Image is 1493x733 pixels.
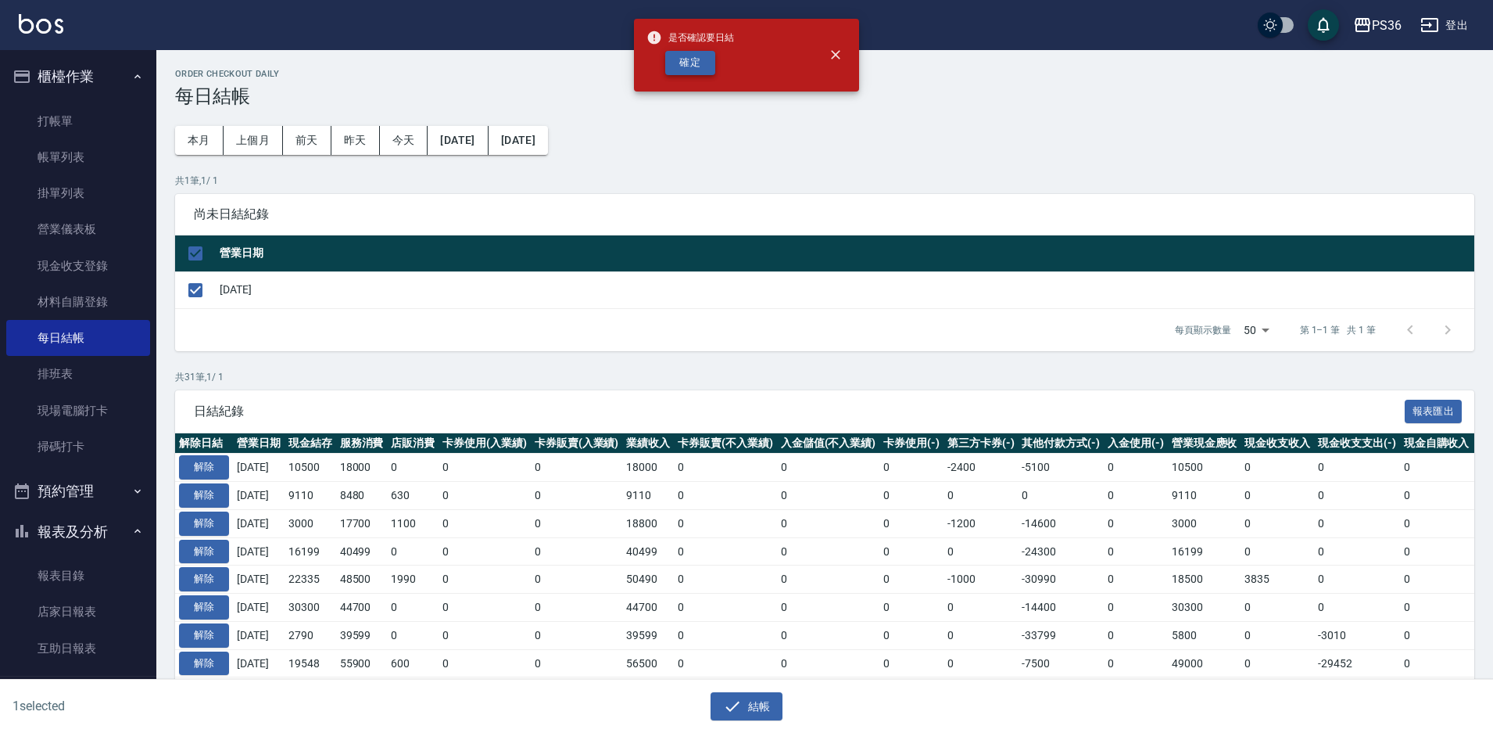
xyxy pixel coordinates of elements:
[879,433,943,454] th: 卡券使用(-)
[1168,454,1241,482] td: 10500
[818,38,853,72] button: close
[1405,400,1463,424] button: 報表匯出
[6,56,150,97] button: 櫃檯作業
[6,471,150,512] button: 預約管理
[943,677,1019,706] td: -3550
[175,69,1474,79] h2: Order checkout daily
[622,621,674,649] td: 39599
[1314,433,1400,454] th: 現金收支支出(-)
[428,126,488,155] button: [DATE]
[285,621,336,649] td: 2790
[1241,482,1314,510] td: 0
[1104,649,1168,677] td: 0
[943,433,1019,454] th: 第三方卡券(-)
[387,649,439,677] td: 600
[6,211,150,247] a: 營業儀表板
[943,566,1019,594] td: -1000
[1314,677,1400,706] td: 0
[777,594,880,622] td: 0
[179,540,229,564] button: 解除
[622,566,674,594] td: 50490
[233,454,285,482] td: [DATE]
[674,594,777,622] td: 0
[331,126,380,155] button: 昨天
[1314,649,1400,677] td: -29452
[336,621,388,649] td: 39599
[531,482,623,510] td: 0
[879,537,943,566] td: 0
[175,370,1474,384] p: 共 31 筆, 1 / 1
[489,126,548,155] button: [DATE]
[674,433,777,454] th: 卡券販賣(不入業績)
[1104,537,1168,566] td: 0
[1314,537,1400,566] td: 0
[439,677,531,706] td: 0
[216,235,1474,272] th: 營業日期
[387,566,439,594] td: 1990
[622,482,674,510] td: 9110
[233,537,285,566] td: [DATE]
[1018,621,1104,649] td: -33799
[1168,566,1241,594] td: 18500
[1314,566,1400,594] td: 0
[285,566,336,594] td: 22335
[285,454,336,482] td: 10500
[216,271,1474,308] td: [DATE]
[879,677,943,706] td: 0
[674,509,777,537] td: 0
[1241,594,1314,622] td: 0
[336,454,388,482] td: 18000
[336,482,388,510] td: 8480
[1168,621,1241,649] td: 5800
[13,696,371,716] h6: 1 selected
[1400,454,1473,482] td: 0
[19,14,63,34] img: Logo
[674,677,777,706] td: 0
[439,594,531,622] td: 0
[646,30,734,45] span: 是否確認要日結
[1237,309,1275,351] div: 50
[1241,649,1314,677] td: 0
[943,537,1019,566] td: 0
[674,566,777,594] td: 0
[1241,566,1314,594] td: 3835
[175,174,1474,188] p: 共 1 筆, 1 / 1
[531,677,623,706] td: 0
[622,537,674,566] td: 40499
[1400,621,1473,649] td: 0
[1018,594,1104,622] td: -14400
[1104,566,1168,594] td: 0
[777,433,880,454] th: 入金儲值(不入業績)
[674,621,777,649] td: 0
[439,454,531,482] td: 0
[777,454,880,482] td: 0
[233,621,285,649] td: [DATE]
[1104,433,1168,454] th: 入金使用(-)
[777,621,880,649] td: 0
[6,248,150,284] a: 現金收支登錄
[336,566,388,594] td: 48500
[622,677,674,706] td: 30200
[1018,433,1104,454] th: 其他付款方式(-)
[1018,454,1104,482] td: -5100
[1314,482,1400,510] td: 0
[336,509,388,537] td: 17700
[622,594,674,622] td: 44700
[224,126,283,155] button: 上個月
[285,509,336,537] td: 3000
[6,558,150,594] a: 報表目錄
[439,509,531,537] td: 0
[233,649,285,677] td: [DATE]
[6,175,150,211] a: 掛單列表
[387,509,439,537] td: 1100
[1018,649,1104,677] td: -7500
[1241,454,1314,482] td: 0
[1104,454,1168,482] td: 0
[1104,677,1168,706] td: 0
[674,649,777,677] td: 0
[1018,537,1104,566] td: -24300
[380,126,428,155] button: 今天
[1347,9,1408,41] button: PS36
[1104,594,1168,622] td: 0
[285,433,336,454] th: 現金結存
